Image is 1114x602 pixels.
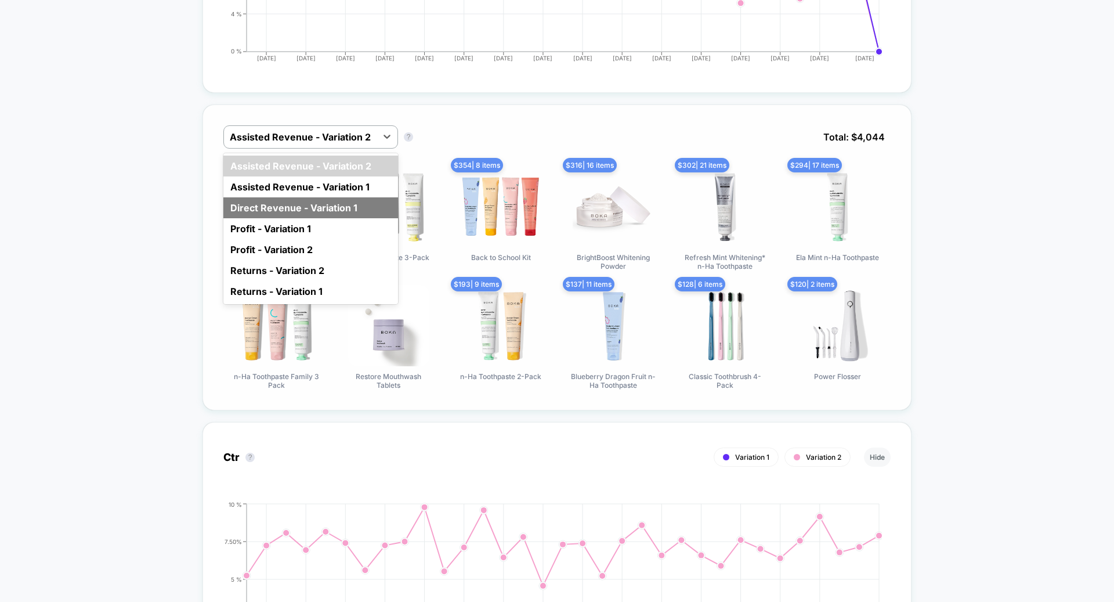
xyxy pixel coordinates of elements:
[454,55,473,62] tspan: [DATE]
[223,281,398,302] div: Returns - Variation 1
[460,372,541,381] span: n-Ha Toothpaste 2-Pack
[692,55,711,62] tspan: [DATE]
[814,372,861,381] span: Power Flosser
[573,285,654,366] img: Blueberry Dragon Fruit n-Ha Toothpaste
[563,277,614,291] span: $ 137 | 11 items
[787,277,837,291] span: $ 120 | 2 items
[573,166,654,247] img: BrightBoost Whitening Powder
[864,448,891,467] button: Hide
[731,55,750,62] tspan: [DATE]
[223,156,398,176] div: Assisted Revenue - Variation 2
[245,453,255,462] button: ?
[563,158,617,172] span: $ 316 | 16 items
[223,197,398,218] div: Direct Revenue - Variation 1
[471,253,531,262] span: Back to School Kit
[375,55,395,62] tspan: [DATE]
[296,55,316,62] tspan: [DATE]
[675,277,725,291] span: $ 128 | 6 items
[685,285,766,366] img: Classic Toothbrush 4-Pack
[348,285,429,366] img: Restore Mouthwash Tablets
[460,285,541,366] img: n-Ha Toothpaste 2-Pack
[233,372,320,390] span: n-Ha Toothpaste Family 3 Pack
[533,55,552,62] tspan: [DATE]
[570,253,657,271] span: BrightBoost Whitening Powder
[685,166,766,247] img: Refresh Mint Whitening* n-Ha Toothpaste
[223,239,398,260] div: Profit - Variation 2
[229,500,242,507] tspan: 10 %
[223,260,398,281] div: Returns - Variation 2
[451,277,502,291] span: $ 193 | 9 items
[675,158,729,172] span: $ 302 | 21 items
[810,55,829,62] tspan: [DATE]
[225,538,242,545] tspan: 7.50%
[771,55,790,62] tspan: [DATE]
[345,372,432,390] span: Restore Mouthwash Tablets
[735,453,769,462] span: Variation 1
[818,125,891,149] span: Total: $ 4,044
[494,55,513,62] tspan: [DATE]
[236,285,317,366] img: n-Ha Toothpaste Family 3 Pack
[797,285,878,366] img: Power Flosser
[570,372,657,390] span: Blueberry Dragon Fruit n-Ha Toothpaste
[415,55,434,62] tspan: [DATE]
[231,48,242,55] tspan: 0 %
[460,166,541,247] img: Back to School Kit
[231,10,242,17] tspan: 4 %
[231,575,242,582] tspan: 5 %
[652,55,671,62] tspan: [DATE]
[223,176,398,197] div: Assisted Revenue - Variation 1
[451,158,503,172] span: $ 354 | 8 items
[613,55,632,62] tspan: [DATE]
[404,132,413,142] button: ?
[682,372,769,390] span: Classic Toothbrush 4-Pack
[797,166,878,247] img: Ela Mint n-Ha Toothpaste
[223,218,398,239] div: Profit - Variation 1
[256,55,276,62] tspan: [DATE]
[336,55,355,62] tspan: [DATE]
[682,253,769,271] span: Refresh Mint Whitening* n-Ha Toothpaste
[855,55,874,62] tspan: [DATE]
[796,253,879,262] span: Ela Mint n-Ha Toothpaste
[787,158,842,172] span: $ 294 | 17 items
[573,55,592,62] tspan: [DATE]
[806,453,841,462] span: Variation 2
